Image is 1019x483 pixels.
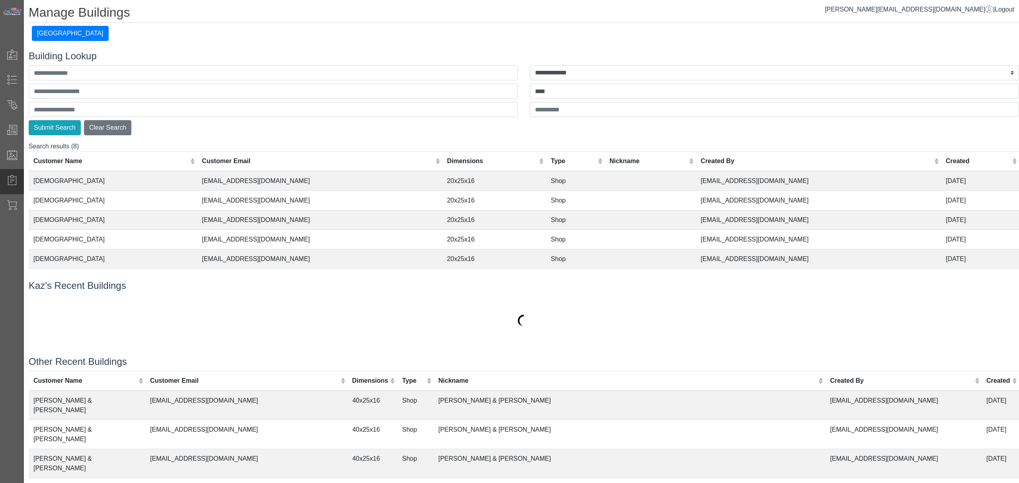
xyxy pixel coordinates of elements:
[696,191,941,210] td: [EMAIL_ADDRESS][DOMAIN_NAME]
[29,420,145,449] td: [PERSON_NAME] & [PERSON_NAME]
[29,449,145,478] td: [PERSON_NAME] & [PERSON_NAME]
[986,376,1010,386] div: Created
[442,171,546,191] td: 20x25x16
[941,269,1019,288] td: [DATE]
[442,269,546,288] td: 20x25x16
[546,269,605,288] td: Shop
[447,156,537,166] div: Dimensions
[29,391,145,420] td: [PERSON_NAME] & [PERSON_NAME]
[825,5,1014,14] div: |
[29,230,197,249] td: [DEMOGRAPHIC_DATA]
[941,210,1019,230] td: [DATE]
[546,171,605,191] td: Shop
[402,376,425,386] div: Type
[546,230,605,249] td: Shop
[347,391,397,420] td: 40x25x16
[29,5,1019,23] h1: Manage Buildings
[197,269,442,288] td: [EMAIL_ADDRESS][DOMAIN_NAME]
[32,30,109,37] a: [GEOGRAPHIC_DATA]
[941,191,1019,210] td: [DATE]
[696,230,941,249] td: [EMAIL_ADDRESS][DOMAIN_NAME]
[29,142,1019,271] div: Search results (8)
[197,230,442,249] td: [EMAIL_ADDRESS][DOMAIN_NAME]
[438,376,816,386] div: Nickname
[150,376,339,386] div: Customer Email
[145,420,347,449] td: [EMAIL_ADDRESS][DOMAIN_NAME]
[32,26,109,41] button: [GEOGRAPHIC_DATA]
[825,6,993,13] a: [PERSON_NAME][EMAIL_ADDRESS][DOMAIN_NAME]
[941,171,1019,191] td: [DATE]
[696,249,941,269] td: [EMAIL_ADDRESS][DOMAIN_NAME]
[982,420,1019,449] td: [DATE]
[701,156,932,166] div: Created By
[397,420,433,449] td: Shop
[696,269,941,288] td: [EMAIL_ADDRESS][DOMAIN_NAME]
[29,191,197,210] td: [DEMOGRAPHIC_DATA]
[202,156,433,166] div: Customer Email
[609,156,687,166] div: Nickname
[197,191,442,210] td: [EMAIL_ADDRESS][DOMAIN_NAME]
[995,6,1014,13] span: Logout
[145,449,347,478] td: [EMAIL_ADDRESS][DOMAIN_NAME]
[145,391,347,420] td: [EMAIL_ADDRESS][DOMAIN_NAME]
[941,249,1019,269] td: [DATE]
[33,376,137,386] div: Customer Name
[29,280,1019,292] h4: Kaz's Recent Buildings
[941,230,1019,249] td: [DATE]
[696,171,941,191] td: [EMAIL_ADDRESS][DOMAIN_NAME]
[33,156,188,166] div: Customer Name
[29,356,1019,368] h4: Other Recent Buildings
[442,249,546,269] td: 20x25x16
[347,449,397,478] td: 40x25x16
[29,51,1019,62] h4: Building Lookup
[442,191,546,210] td: 20x25x16
[825,449,982,478] td: [EMAIL_ADDRESS][DOMAIN_NAME]
[433,449,825,478] td: [PERSON_NAME] & [PERSON_NAME]
[696,210,941,230] td: [EMAIL_ADDRESS][DOMAIN_NAME]
[825,420,982,449] td: [EMAIL_ADDRESS][DOMAIN_NAME]
[29,120,81,135] button: Submit Search
[442,210,546,230] td: 20x25x16
[433,391,825,420] td: [PERSON_NAME] & [PERSON_NAME]
[84,120,131,135] button: Clear Search
[946,156,1010,166] div: Created
[546,191,605,210] td: Shop
[347,420,397,449] td: 40x25x16
[197,249,442,269] td: [EMAIL_ADDRESS][DOMAIN_NAME]
[29,210,197,230] td: [DEMOGRAPHIC_DATA]
[442,230,546,249] td: 20x25x16
[29,269,197,288] td: [DEMOGRAPHIC_DATA]
[551,156,596,166] div: Type
[982,391,1019,420] td: [DATE]
[197,210,442,230] td: [EMAIL_ADDRESS][DOMAIN_NAME]
[830,376,972,386] div: Created By
[546,210,605,230] td: Shop
[352,376,388,386] div: Dimensions
[397,391,433,420] td: Shop
[29,249,197,269] td: [DEMOGRAPHIC_DATA]
[397,449,433,478] td: Shop
[2,7,22,16] img: Metals Direct Inc Logo
[433,420,825,449] td: [PERSON_NAME] & [PERSON_NAME]
[197,171,442,191] td: [EMAIL_ADDRESS][DOMAIN_NAME]
[546,249,605,269] td: Shop
[29,171,197,191] td: [DEMOGRAPHIC_DATA]
[982,449,1019,478] td: [DATE]
[825,391,982,420] td: [EMAIL_ADDRESS][DOMAIN_NAME]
